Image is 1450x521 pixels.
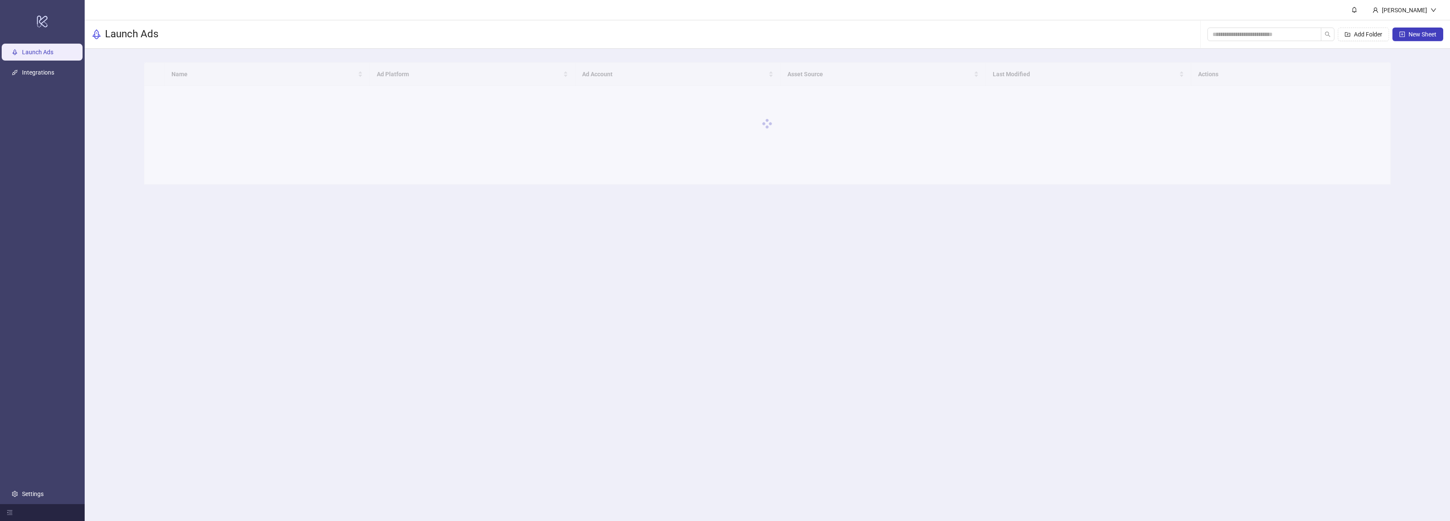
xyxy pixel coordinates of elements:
span: Add Folder [1354,31,1382,38]
button: New Sheet [1392,28,1443,41]
button: Add Folder [1338,28,1389,41]
h3: Launch Ads [105,28,158,41]
span: bell [1351,7,1357,13]
span: New Sheet [1409,31,1436,38]
span: search [1325,31,1331,37]
a: Integrations [22,69,54,76]
span: rocket [91,29,102,39]
a: Launch Ads [22,49,53,55]
a: Settings [22,491,44,497]
div: [PERSON_NAME] [1378,6,1431,15]
span: down [1431,7,1436,13]
span: menu-fold [7,510,13,515]
span: plus-square [1399,31,1405,37]
span: user [1373,7,1378,13]
span: folder-add [1345,31,1351,37]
